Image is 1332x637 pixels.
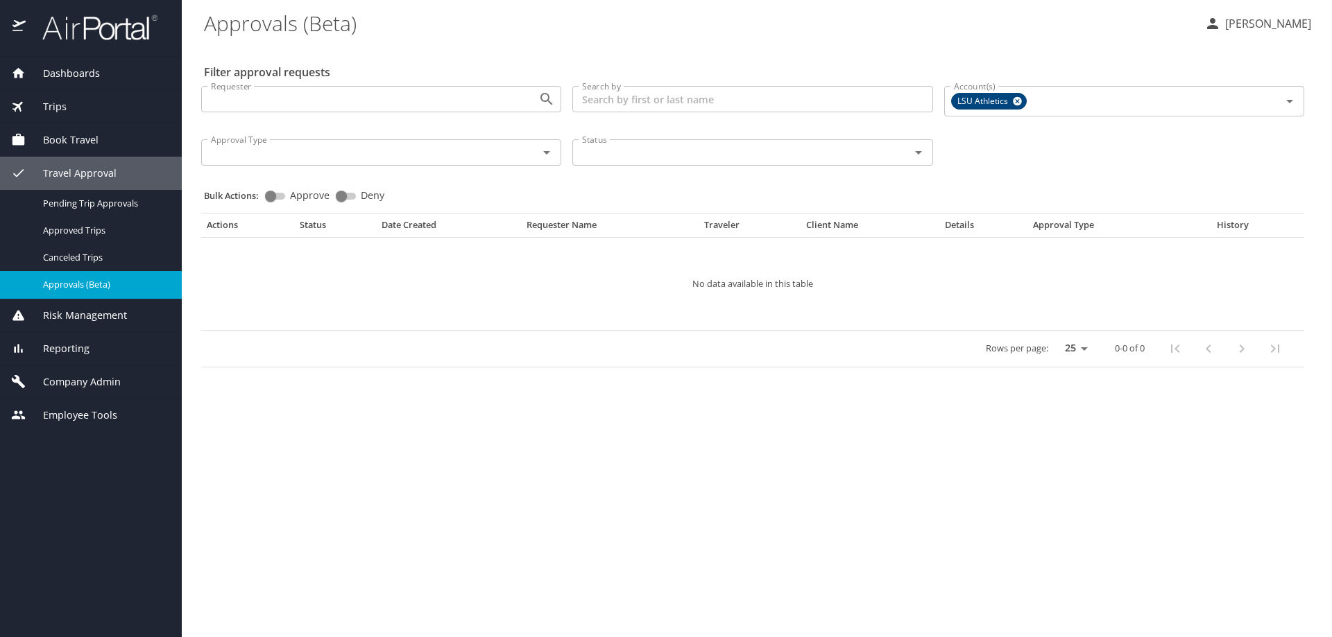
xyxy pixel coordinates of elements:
[572,86,932,112] input: Search by first or last name
[26,66,100,81] span: Dashboards
[204,61,330,83] h2: Filter approval requests
[204,189,270,202] p: Bulk Actions:
[201,219,294,237] th: Actions
[243,279,1263,288] p: No data available in this table
[1280,91,1299,111] button: Open
[521,219,699,237] th: Requester Name
[26,132,99,148] span: Book Travel
[26,341,89,356] span: Reporting
[26,166,117,181] span: Travel Approval
[204,1,1193,44] h1: Approvals (Beta)
[43,278,165,291] span: Approvals (Beta)
[290,191,330,200] span: Approve
[27,14,157,41] img: airportal-logo.png
[1199,11,1317,36] button: [PERSON_NAME]
[909,143,928,162] button: Open
[699,219,801,237] th: Traveler
[26,408,117,423] span: Employee Tools
[294,219,376,237] th: Status
[1115,344,1145,353] p: 0-0 of 0
[801,219,939,237] th: Client Name
[43,197,165,210] span: Pending Trip Approvals
[361,191,384,200] span: Deny
[376,219,520,237] th: Date Created
[951,93,1027,110] div: LSU Athletics
[26,308,127,323] span: Risk Management
[1027,219,1186,237] th: Approval Type
[26,374,121,390] span: Company Admin
[537,89,556,109] button: Open
[26,99,67,114] span: Trips
[1054,338,1093,359] select: rows per page
[986,344,1048,353] p: Rows per page:
[43,251,165,264] span: Canceled Trips
[952,94,1016,109] span: LSU Athletics
[201,219,1304,367] table: Approval table
[43,224,165,237] span: Approved Trips
[537,143,556,162] button: Open
[939,219,1027,237] th: Details
[1221,15,1311,32] p: [PERSON_NAME]
[12,14,27,41] img: icon-airportal.png
[1186,219,1280,237] th: History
